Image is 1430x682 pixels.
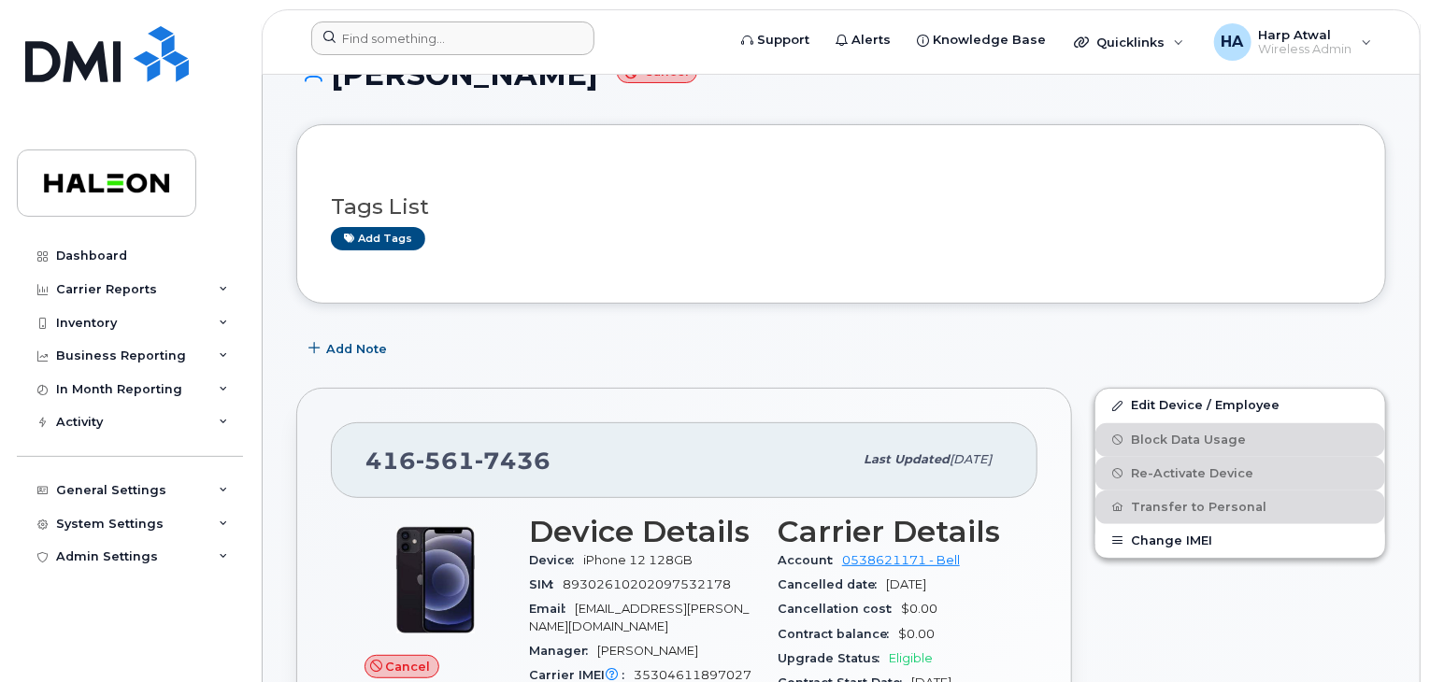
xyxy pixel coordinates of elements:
span: $0.00 [901,602,937,616]
span: Email [529,602,575,616]
h3: Carrier Details [778,515,1004,548]
a: Knowledge Base [904,21,1059,59]
span: Wireless Admin [1259,42,1352,57]
span: Account [778,553,842,567]
img: iPhone_12.jpg [379,524,492,636]
span: Contract balance [778,627,898,641]
span: 89302610202097532178 [563,577,731,591]
span: 7436 [475,447,551,475]
span: Cancelled date [778,577,886,591]
span: Support [757,31,809,50]
span: SIM [529,577,563,591]
input: Find something... [311,21,594,55]
div: Harp Atwal [1201,23,1385,61]
button: Re-Activate Device [1095,457,1385,490]
span: [PERSON_NAME] [597,644,698,658]
span: Re-Activate Device [1131,466,1253,480]
span: Device [529,553,583,567]
span: [DATE] [950,452,992,466]
button: Block Data Usage [1095,423,1385,457]
span: 561 [416,447,475,475]
button: Transfer to Personal [1095,490,1385,524]
span: [DATE] [886,577,926,591]
h3: Device Details [529,515,755,548]
span: Last updated [864,452,950,466]
h3: Tags List [331,195,1351,219]
button: Add Note [296,332,403,365]
span: Quicklinks [1096,35,1165,50]
button: Change IMEI [1095,524,1385,558]
a: Edit Device / Employee [1095,389,1385,422]
span: Carrier IMEI [529,668,634,682]
div: Quicklinks [1061,23,1197,61]
span: iPhone 12 128GB [583,553,693,567]
span: Upgrade Status [778,651,889,665]
a: Support [728,21,822,59]
span: $0.00 [898,627,935,641]
span: HA [1222,31,1244,53]
span: Harp Atwal [1259,27,1352,42]
a: Alerts [822,21,904,59]
a: 0538621171 - Bell [842,553,960,567]
span: Manager [529,644,597,658]
span: [EMAIL_ADDRESS][PERSON_NAME][DOMAIN_NAME] [529,602,749,632]
a: Add tags [331,227,425,250]
span: 416 [365,447,551,475]
span: Knowledge Base [933,31,1046,50]
span: Cancellation cost [778,602,901,616]
span: Add Note [326,340,387,358]
span: Eligible [889,651,933,665]
span: Alerts [851,31,891,50]
span: Cancel [386,658,431,675]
